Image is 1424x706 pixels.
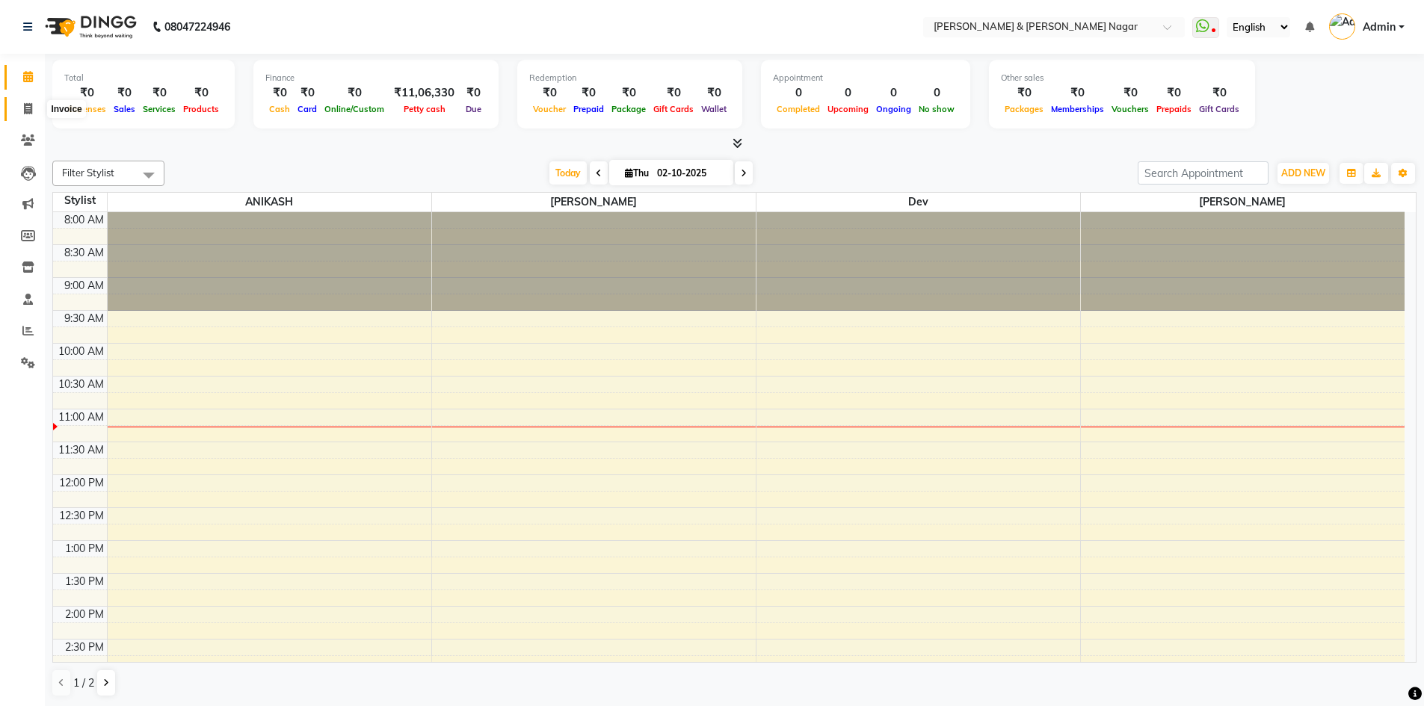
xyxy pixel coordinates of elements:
div: ₹0 [294,84,321,102]
div: ₹0 [650,84,697,102]
span: Filter Stylist [62,167,114,179]
div: Other sales [1001,72,1243,84]
span: 1 / 2 [73,675,94,691]
div: ₹0 [1047,84,1108,102]
div: 8:30 AM [61,245,107,261]
div: 12:00 PM [56,475,107,491]
span: Thu [621,167,653,179]
div: 9:00 AM [61,278,107,294]
span: Upcoming [824,104,872,114]
div: ₹11,06,330 [388,84,460,102]
div: 2:30 PM [62,640,107,655]
img: Admin [1329,13,1355,40]
input: 2025-10-02 [653,162,727,185]
div: ₹0 [179,84,223,102]
div: 2:00 PM [62,607,107,622]
button: ADD NEW [1277,163,1329,184]
div: ₹0 [1001,84,1047,102]
b: 08047224946 [164,6,230,48]
span: Wallet [697,104,730,114]
input: Search Appointment [1138,161,1269,185]
span: Voucher [529,104,570,114]
div: ₹0 [139,84,179,102]
div: Finance [265,72,487,84]
div: ₹0 [1108,84,1153,102]
span: Completed [773,104,824,114]
div: ₹0 [321,84,388,102]
span: Ongoing [872,104,915,114]
span: Cash [265,104,294,114]
span: Vouchers [1108,104,1153,114]
span: Memberships [1047,104,1108,114]
span: Today [549,161,587,185]
span: Online/Custom [321,104,388,114]
div: 0 [773,84,824,102]
div: Redemption [529,72,730,84]
div: ₹0 [529,84,570,102]
span: Dev [756,193,1080,211]
div: 1:30 PM [62,574,107,589]
span: Gift Cards [650,104,697,114]
span: Gift Cards [1195,104,1243,114]
span: Due [462,104,485,114]
div: Invoice [47,100,85,118]
div: ₹0 [570,84,608,102]
div: 1:00 PM [62,541,107,557]
span: Petty cash [400,104,449,114]
div: 10:30 AM [55,377,107,392]
div: 8:00 AM [61,212,107,228]
div: Total [64,72,223,84]
span: Prepaids [1153,104,1195,114]
div: 11:00 AM [55,409,107,425]
span: Card [294,104,321,114]
div: 12:30 PM [56,508,107,524]
div: ₹0 [110,84,139,102]
img: logo [38,6,141,48]
span: Services [139,104,179,114]
div: 11:30 AM [55,442,107,458]
span: ANIKASH [108,193,431,211]
span: Admin [1363,19,1396,35]
div: ₹0 [64,84,110,102]
span: Prepaid [570,104,608,114]
div: ₹0 [265,84,294,102]
span: Products [179,104,223,114]
div: ₹0 [460,84,487,102]
div: ₹0 [608,84,650,102]
div: 10:00 AM [55,344,107,359]
span: Sales [110,104,139,114]
div: Stylist [53,193,107,208]
div: 9:30 AM [61,311,107,326]
span: [PERSON_NAME] [1081,193,1405,211]
div: ₹0 [1195,84,1243,102]
div: 0 [824,84,872,102]
span: No show [915,104,958,114]
div: 0 [872,84,915,102]
span: ADD NEW [1281,167,1325,179]
span: Package [608,104,650,114]
span: Packages [1001,104,1047,114]
div: Appointment [773,72,958,84]
div: ₹0 [1153,84,1195,102]
div: 0 [915,84,958,102]
span: [PERSON_NAME] [432,193,756,211]
div: ₹0 [697,84,730,102]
